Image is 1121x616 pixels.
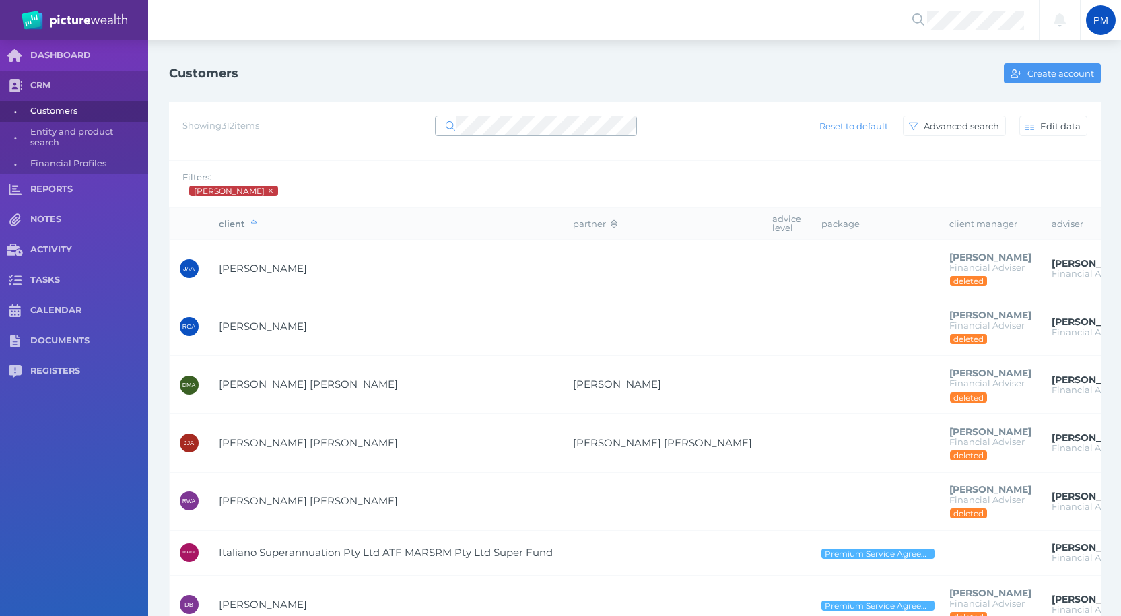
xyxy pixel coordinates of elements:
[573,378,661,390] span: Nola Joy Alvaro
[30,244,148,256] span: ACTIVITY
[180,376,199,395] div: Dominic Martin Alvaro
[219,378,398,390] span: Dominic Martin Alvaro
[30,184,148,195] span: REPORTS
[169,66,238,81] h1: Customers
[219,546,553,559] span: Italiano Superannuation Pty Ltd ATF MARSRM Pty Ltd Super Fund
[953,450,984,460] span: deleted
[219,494,398,507] span: Roger Wilson Arthur
[1093,15,1108,26] span: PM
[573,436,752,449] span: Josephine Patricia Armstrong
[182,498,196,504] span: RWA
[949,598,1025,609] span: Financial Adviser (DELETED)
[939,208,1042,240] th: client manager
[573,218,617,229] span: partner
[1038,121,1087,131] span: Edit data
[1086,5,1116,35] div: Peter McDonald
[193,186,265,196] span: Peter McDonald
[953,508,984,518] span: deleted
[762,208,811,240] th: advice level
[903,116,1006,136] button: Advanced search
[949,425,1031,438] span: Catherine Maitland (DELETED)
[1004,63,1100,83] button: Create account
[219,320,307,333] span: Rhonda Geneen Ahrens
[180,543,199,562] div: Italiano Superannuation Pty Ltd ATF MARSRM Pty Ltd Super Fund
[184,440,195,446] span: JJA
[182,382,196,388] span: DMA
[182,323,196,330] span: RGA
[949,251,1031,263] span: Frank Trim (DELETED)
[30,50,148,61] span: DASHBOARD
[953,392,984,403] span: deleted
[22,11,127,30] img: PW
[30,335,148,347] span: DOCUMENTS
[824,549,932,559] span: Premium Service Agreement - Ongoing
[1019,116,1087,136] button: Edit data
[949,262,1025,273] span: Financial Adviser (DELETED)
[30,101,143,122] span: Customers
[949,320,1025,331] span: Financial Adviser (DELETED)
[949,309,1031,321] span: Catherine Maitland (DELETED)
[180,491,199,510] div: Roger Wilson Arthur
[953,334,984,344] span: deleted
[30,80,148,92] span: CRM
[949,494,1025,505] span: Financial Adviser (DELETED)
[219,262,307,275] span: John Albert Abordi
[180,595,199,614] div: Darryl Back
[30,214,148,226] span: NOTES
[949,483,1031,495] span: Catherine Maitland (DELETED)
[182,120,259,131] span: Showing 312 items
[30,275,148,286] span: TASKS
[182,172,211,182] span: Filters:
[183,265,195,272] span: JAA
[813,121,893,131] span: Reset to default
[30,366,148,377] span: REGISTERS
[180,434,199,452] div: John Jenkins Armstrong
[813,116,894,136] button: Reset to default
[180,259,199,278] div: John Albert Abordi
[949,378,1025,388] span: Financial Adviser (DELETED)
[184,601,193,608] span: DB
[30,122,143,153] span: Entity and product search
[182,551,195,554] span: ISPLAMPLSF
[219,218,257,229] span: client
[921,121,1005,131] span: Advanced search
[219,598,307,611] span: Darryl Back
[219,436,398,449] span: John Jenkins Armstrong
[30,305,148,316] span: CALENDAR
[949,367,1031,379] span: Catherine Maitland (DELETED)
[811,208,939,240] th: package
[949,436,1025,447] span: Financial Adviser (DELETED)
[824,601,932,611] span: Premium Service Agreement - Ongoing
[180,317,199,336] div: Rhonda Geneen Ahrens
[30,153,143,174] span: Financial Profiles
[953,276,984,286] span: deleted
[949,587,1031,599] span: Catherine Maitland (DELETED)
[1025,68,1100,79] span: Create account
